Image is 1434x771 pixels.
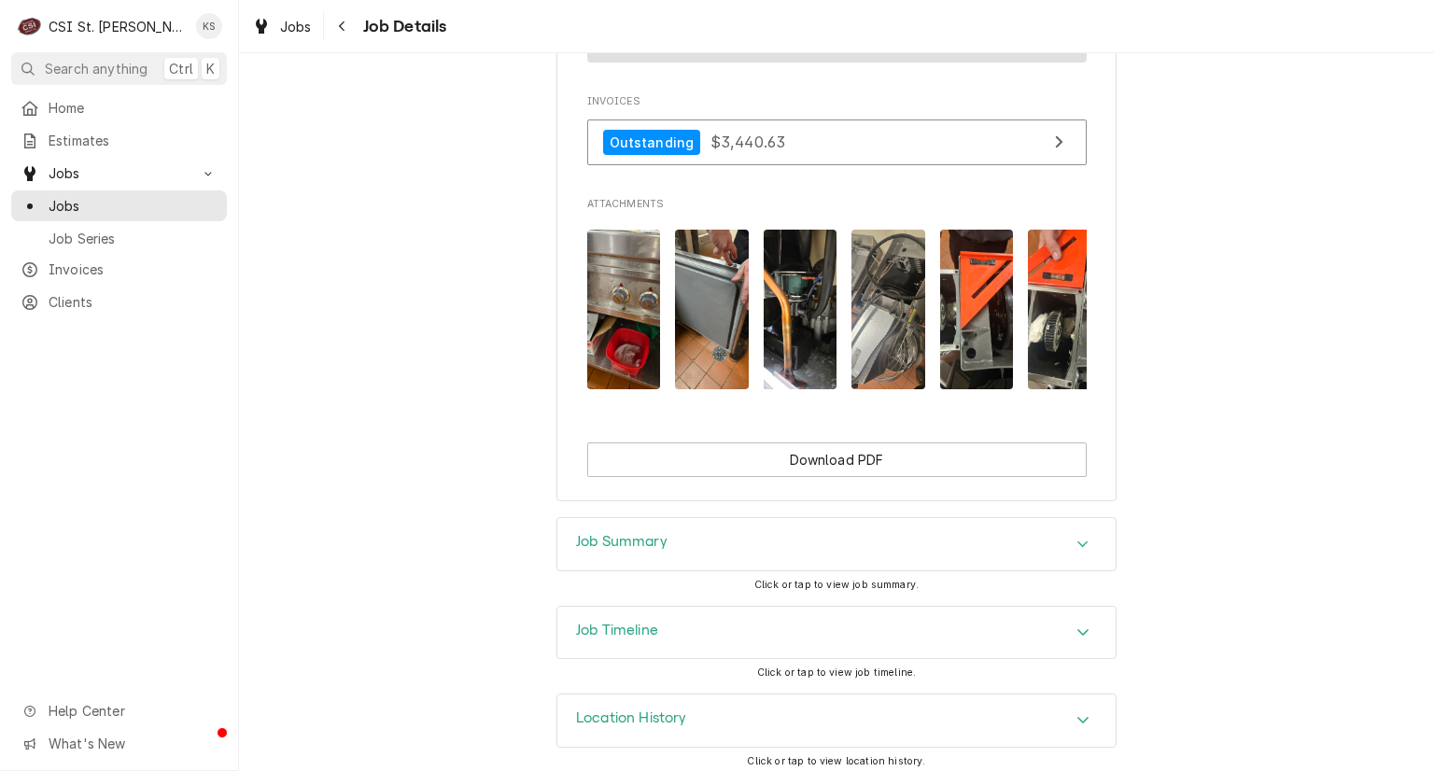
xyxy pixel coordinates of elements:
img: l8MZNnNaThG4SQXZoStY [587,230,661,388]
div: Accordion Header [557,518,1116,570]
span: What's New [49,734,216,753]
div: Job Timeline [556,606,1117,660]
button: Accordion Details Expand Trigger [557,518,1116,570]
a: Jobs [245,11,319,42]
div: Invoices [587,94,1087,175]
div: CSI St. Louis's Avatar [17,13,43,39]
h3: Location History [576,709,687,727]
a: Home [11,92,227,123]
button: Search anythingCtrlK [11,52,227,85]
a: View Invoice [587,119,1087,165]
span: Click or tap to view job summary. [754,579,919,591]
span: Click or tap to view location history. [747,755,925,767]
a: Go to Help Center [11,695,227,726]
span: Estimates [49,131,218,150]
span: Help Center [49,701,216,721]
div: Button Group Row [587,442,1087,477]
span: Attachments [587,197,1087,212]
button: Navigate back [328,11,358,41]
div: Outstanding [603,130,701,155]
span: K [206,59,215,78]
div: Button Group [587,442,1087,477]
div: KS [196,13,222,39]
span: Ctrl [169,59,193,78]
div: Accordion Header [557,694,1116,747]
span: Jobs [49,196,218,216]
span: Job Series [49,229,218,248]
span: Click or tap to view job timeline. [757,666,916,679]
img: ymH1tueMRriZ7oEce1p2 [851,230,925,388]
span: Jobs [49,163,190,183]
span: Invoices [49,259,218,279]
h3: Job Summary [576,533,668,551]
span: Home [49,98,218,118]
a: Go to Jobs [11,158,227,189]
button: Download PDF [587,442,1087,477]
span: Jobs [280,17,312,36]
span: Job Details [358,14,447,39]
a: Invoices [11,254,227,285]
div: Job Summary [556,517,1117,571]
a: Clients [11,287,227,317]
div: CSI St. [PERSON_NAME] [49,17,186,36]
span: Invoices [587,94,1087,109]
div: Kris Swearingen's Avatar [196,13,222,39]
img: 3ZqIV1rSn71rnFOuLGbQ [940,230,1014,388]
img: cTPLUSNaTF2VZi1U3yUj [764,230,837,388]
span: Clients [49,292,218,312]
div: Accordion Header [557,607,1116,659]
span: Attachments [587,215,1087,403]
button: Accordion Details Expand Trigger [557,607,1116,659]
span: Search anything [45,59,148,78]
img: Wfq6w3DCS3Ga2dX2uFfB [675,230,749,388]
div: Attachments [587,197,1087,403]
a: Jobs [11,190,227,221]
div: C [17,13,43,39]
a: Estimates [11,125,227,156]
button: Accordion Details Expand Trigger [557,694,1116,747]
h3: Job Timeline [576,622,658,639]
a: Job Series [11,223,227,254]
a: Go to What's New [11,728,227,759]
img: 3AdwTstlRFipb4yjbchI [1028,230,1102,388]
span: $3,440.63 [710,133,785,151]
div: Location History [556,694,1117,748]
